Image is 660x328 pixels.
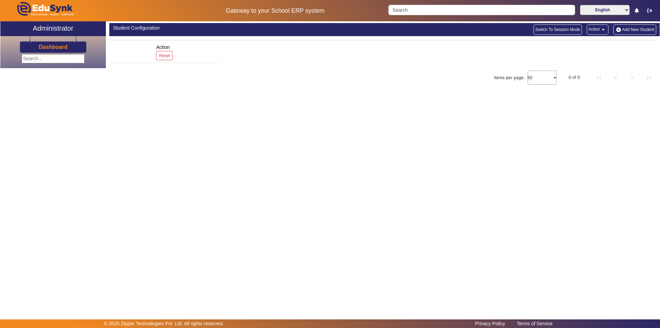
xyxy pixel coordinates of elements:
a: Dashboard [38,43,68,51]
input: Search [388,5,575,15]
input: Search... [22,54,85,63]
h2: Administrator [33,24,74,32]
a: Privacy Policy [472,319,508,328]
button: Previous page [607,69,624,86]
div: 0 of 0 [569,74,580,81]
div: Action [154,41,175,63]
button: Switch To Session Mode [533,24,582,35]
div: Student Configuration [113,24,381,32]
mat-icon: arrow_drop_down [600,26,607,33]
button: Last page [640,69,657,86]
img: add-new-student.png [615,27,622,33]
button: First page [591,69,607,86]
h5: Gateway to your School ERP system [169,7,381,14]
p: © 2025 Zipper Technologies Pvt. Ltd. All rights reserved. [104,320,224,327]
button: Add New Student [613,24,656,35]
button: Next page [624,69,640,86]
a: Terms of Service [513,319,556,328]
div: Items per page: [494,74,525,81]
a: Administrator [0,21,106,36]
button: Reset [156,51,173,60]
h3: Dashboard [39,44,68,50]
button: Action [587,24,608,35]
